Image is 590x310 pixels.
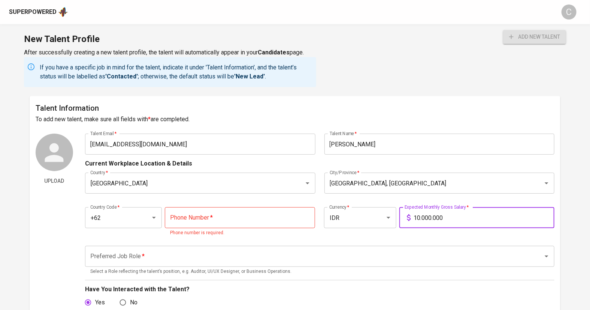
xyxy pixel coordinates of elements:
[85,285,555,294] p: Have You Interacted with the Talent?
[40,63,313,81] p: If you have a specific job in mind for the talent, indicate it under 'Talent Information', and th...
[541,251,552,262] button: Open
[9,8,57,17] div: Superpowered
[503,30,566,44] button: add new talent
[85,159,192,168] p: Current Workplace Location & Details
[383,212,394,223] button: Open
[105,73,138,80] b: 'Contacted'
[9,6,68,18] a: Superpoweredapp logo
[24,30,316,48] h1: New Talent Profile
[258,49,290,56] b: Candidates
[503,30,566,44] div: Almost there! Once you've completed all the fields marked with * under 'Talent Information', you'...
[234,73,265,80] b: 'New Lead'
[149,212,159,223] button: Open
[36,114,555,125] h6: To add new talent, make sure all fields with are completed.
[130,298,137,307] span: No
[562,5,577,20] div: C
[36,102,555,114] h6: Talent Information
[90,268,550,275] p: Select a Role reflecting the talent’s position, e.g. Auditor, UI/UX Designer, or Business Operati...
[24,48,316,57] p: After successfully creating a new talent profile, the talent will automatically appear in your page.
[36,174,73,188] button: Upload
[509,32,560,42] span: add new talent
[95,298,105,307] span: Yes
[39,176,70,186] span: Upload
[170,229,310,237] p: Phone number is required.
[302,178,313,188] button: Open
[58,6,68,18] img: app logo
[541,178,552,188] button: Open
